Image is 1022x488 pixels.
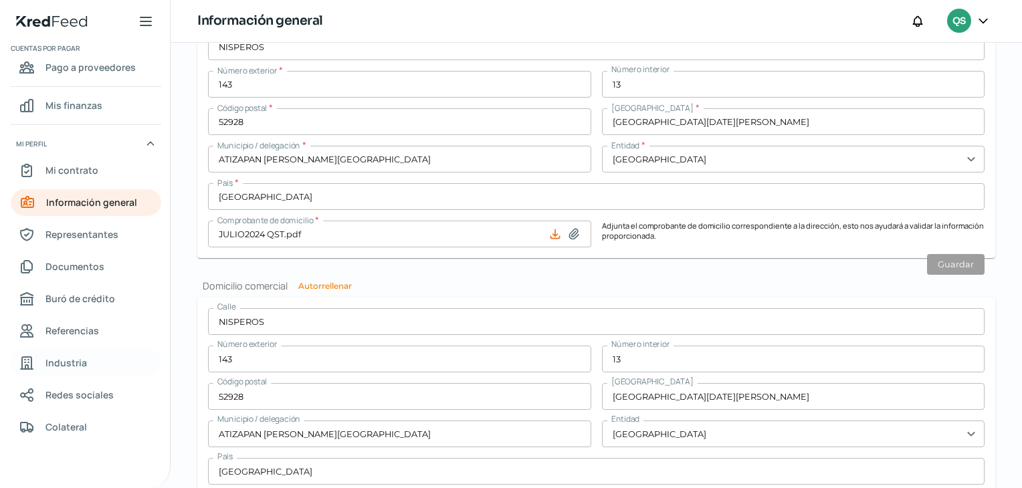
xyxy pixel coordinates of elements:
span: Entidad [611,413,639,424]
span: Número exterior [217,65,277,76]
span: Número interior [611,338,670,350]
span: Información general [46,194,137,211]
span: Municipio / delegación [217,140,300,151]
span: Mi perfil [16,138,47,150]
a: Colateral [11,414,161,441]
span: Número exterior [217,338,277,350]
span: País [217,177,233,189]
span: Calle [217,301,236,312]
p: Adjunta el comprobante de domicilio correspondiente a la dirección, esto nos ayudará a validar la... [602,221,985,247]
a: Referencias [11,318,161,344]
a: Información general [11,189,161,216]
span: País [217,451,233,462]
a: Representantes [11,221,161,248]
span: Mis finanzas [45,97,102,114]
a: Mis finanzas [11,92,161,119]
span: Colateral [45,418,87,435]
span: Referencias [45,322,99,339]
span: Documentos [45,258,104,275]
span: [GEOGRAPHIC_DATA] [611,376,694,387]
a: Pago a proveedores [11,54,161,81]
span: QS [952,13,965,29]
a: Industria [11,350,161,376]
button: Autorrellenar [298,282,352,290]
span: [GEOGRAPHIC_DATA] [611,102,694,114]
span: Pago a proveedores [45,59,136,76]
span: Municipio / delegación [217,413,300,424]
a: Documentos [11,253,161,280]
span: Comprobante de domicilio [217,215,313,226]
a: Redes sociales [11,382,161,408]
a: Mi contrato [11,157,161,184]
span: Buró de crédito [45,290,115,307]
a: Buró de crédito [11,285,161,312]
span: Número interior [611,64,670,75]
span: Redes sociales [45,386,114,403]
span: Entidad [611,140,639,151]
span: Industria [45,354,87,371]
span: Cuentas por pagar [11,42,159,54]
button: Guardar [927,254,985,275]
span: Código postal [217,376,267,387]
span: Representantes [45,226,118,243]
span: Código postal [217,102,267,114]
h1: Información general [197,11,323,31]
span: Mi contrato [45,162,98,178]
h2: Domicilio comercial [197,279,995,292]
